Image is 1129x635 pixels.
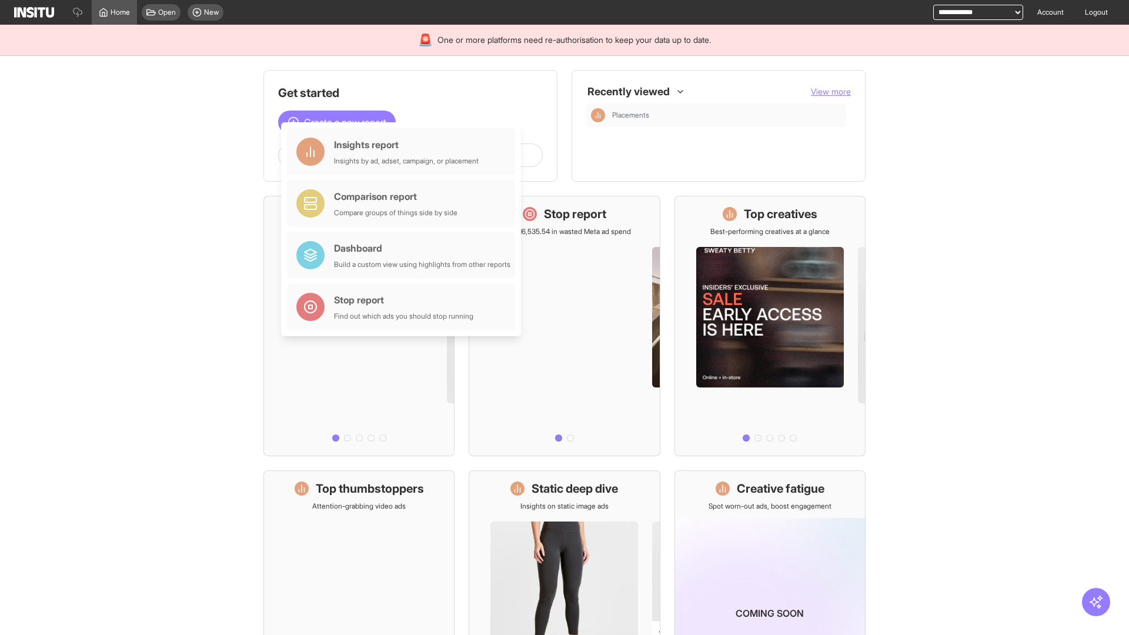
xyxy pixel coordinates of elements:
[278,111,396,134] button: Create a new report
[334,138,479,152] div: Insights report
[334,312,473,321] div: Find out which ads you should stop running
[544,206,606,222] h1: Stop report
[316,480,424,497] h1: Top thumbstoppers
[334,241,510,255] div: Dashboard
[334,156,479,166] div: Insights by ad, adset, campaign, or placement
[591,108,605,122] div: Insights
[811,86,851,96] span: View more
[158,8,176,17] span: Open
[418,32,433,48] div: 🚨
[204,8,219,17] span: New
[334,208,457,218] div: Compare groups of things side by side
[520,502,609,511] p: Insights on static image ads
[437,34,711,46] span: One or more platforms need re-authorisation to keep your data up to date.
[469,196,660,456] a: Stop reportSave £16,535.54 in wasted Meta ad spend
[612,111,841,120] span: Placements
[304,115,386,129] span: Create a new report
[674,196,866,456] a: Top creativesBest-performing creatives at a glance
[811,86,851,98] button: View more
[334,189,457,203] div: Comparison report
[532,480,618,497] h1: Static deep dive
[710,227,830,236] p: Best-performing creatives at a glance
[498,227,631,236] p: Save £16,535.54 in wasted Meta ad spend
[744,206,817,222] h1: Top creatives
[334,260,510,269] div: Build a custom view using highlights from other reports
[612,111,649,120] span: Placements
[263,196,455,456] a: What's live nowSee all active ads instantly
[334,293,473,307] div: Stop report
[14,7,54,18] img: Logo
[278,85,543,101] h1: Get started
[111,8,130,17] span: Home
[312,502,406,511] p: Attention-grabbing video ads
